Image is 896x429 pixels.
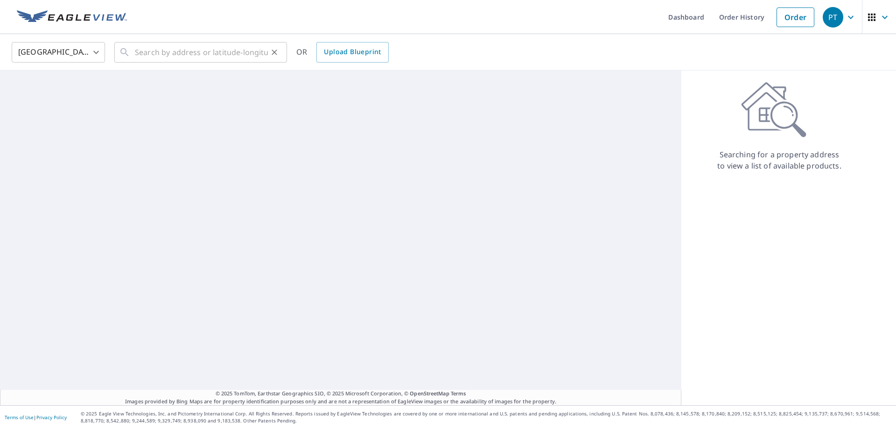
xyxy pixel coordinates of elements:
[268,46,281,59] button: Clear
[410,390,449,397] a: OpenStreetMap
[451,390,466,397] a: Terms
[316,42,388,63] a: Upload Blueprint
[17,10,127,24] img: EV Logo
[324,46,381,58] span: Upload Blueprint
[5,414,34,421] a: Terms of Use
[135,39,268,65] input: Search by address or latitude-longitude
[717,149,842,171] p: Searching for a property address to view a list of available products.
[823,7,843,28] div: PT
[36,414,67,421] a: Privacy Policy
[12,39,105,65] div: [GEOGRAPHIC_DATA]
[777,7,814,27] a: Order
[296,42,389,63] div: OR
[81,410,891,424] p: © 2025 Eagle View Technologies, Inc. and Pictometry International Corp. All Rights Reserved. Repo...
[216,390,466,398] span: © 2025 TomTom, Earthstar Geographics SIO, © 2025 Microsoft Corporation, ©
[5,415,67,420] p: |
